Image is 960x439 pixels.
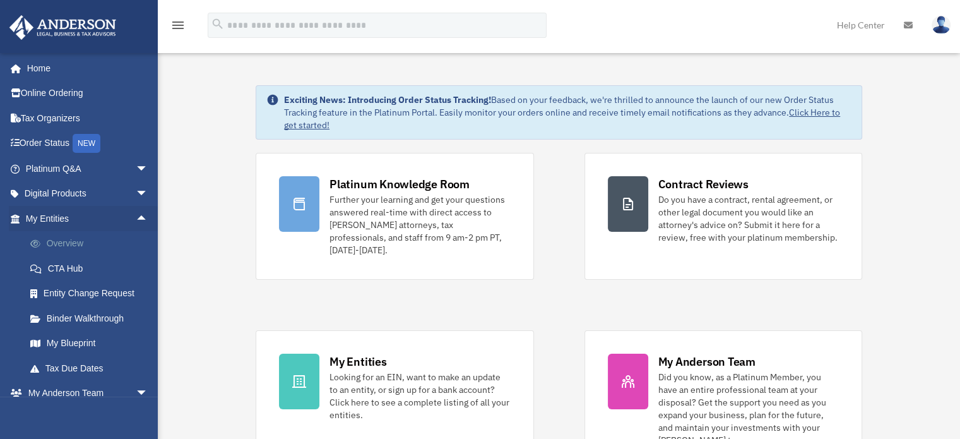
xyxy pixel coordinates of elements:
[9,181,167,207] a: Digital Productsarrow_drop_down
[284,94,491,105] strong: Exciting News: Introducing Order Status Tracking!
[136,206,161,232] span: arrow_drop_up
[9,81,167,106] a: Online Ordering
[170,18,186,33] i: menu
[329,371,510,421] div: Looking for an EIN, want to make an update to an entity, or sign up for a bank account? Click her...
[329,354,386,370] div: My Entities
[6,15,120,40] img: Anderson Advisors Platinum Portal
[18,231,167,256] a: Overview
[18,256,167,281] a: CTA Hub
[18,356,167,381] a: Tax Due Dates
[284,107,840,131] a: Click Here to get started!
[658,193,839,244] div: Do you have a contract, rental agreement, or other legal document you would like an attorney's ad...
[584,153,862,280] a: Contract Reviews Do you have a contract, rental agreement, or other legal document you would like...
[136,156,161,182] span: arrow_drop_down
[658,354,756,370] div: My Anderson Team
[329,193,510,256] div: Further your learning and get your questions answered real-time with direct access to [PERSON_NAM...
[9,156,167,181] a: Platinum Q&Aarrow_drop_down
[18,331,167,356] a: My Blueprint
[284,93,851,131] div: Based on your feedback, we're thrilled to announce the launch of our new Order Status Tracking fe...
[9,381,167,406] a: My Anderson Teamarrow_drop_down
[9,105,167,131] a: Tax Organizers
[18,306,167,331] a: Binder Walkthrough
[170,22,186,33] a: menu
[256,153,533,280] a: Platinum Knowledge Room Further your learning and get your questions answered real-time with dire...
[9,206,167,231] a: My Entitiesarrow_drop_up
[329,176,470,192] div: Platinum Knowledge Room
[9,56,161,81] a: Home
[658,176,749,192] div: Contract Reviews
[136,381,161,407] span: arrow_drop_down
[73,134,100,153] div: NEW
[9,131,167,157] a: Order StatusNEW
[932,16,951,34] img: User Pic
[18,281,167,306] a: Entity Change Request
[136,181,161,207] span: arrow_drop_down
[211,17,225,31] i: search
